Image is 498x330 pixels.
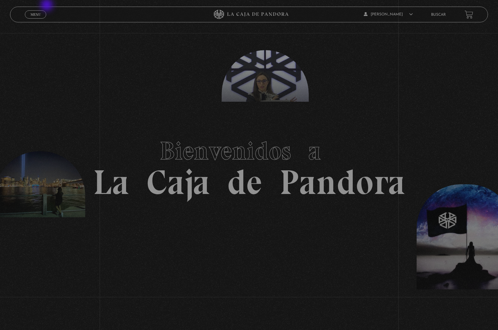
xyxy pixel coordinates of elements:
h1: La Caja de Pandora [93,130,405,200]
span: Menu [30,13,41,16]
a: Buscar [431,13,446,17]
span: [PERSON_NAME] [364,13,413,16]
span: Bienvenidos a [160,136,338,166]
a: View your shopping cart [465,10,473,19]
span: Cerrar [28,18,43,22]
